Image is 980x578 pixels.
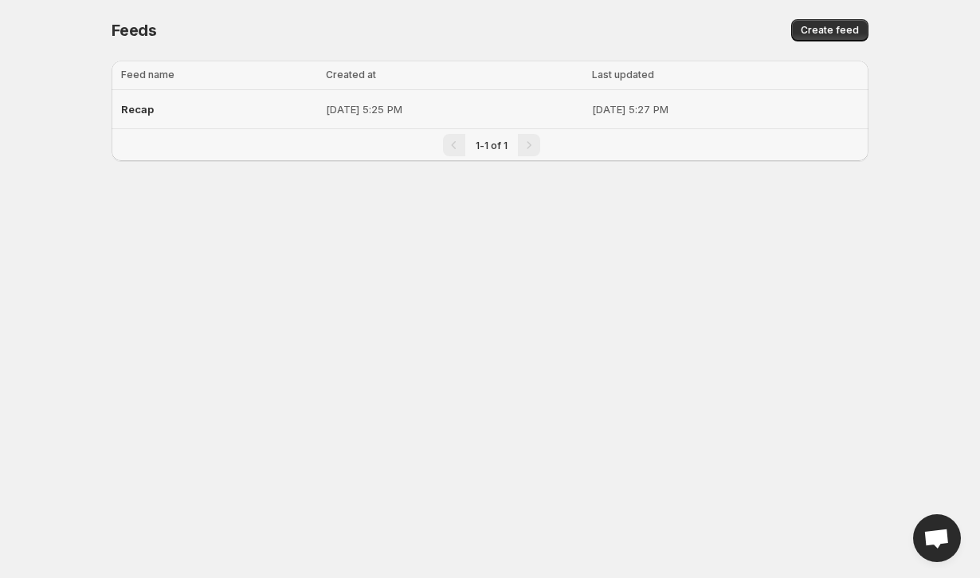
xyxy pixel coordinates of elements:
[592,69,654,81] span: Last updated
[326,101,582,117] p: [DATE] 5:25 PM
[112,128,868,161] nav: Pagination
[592,101,859,117] p: [DATE] 5:27 PM
[112,21,157,40] span: Feeds
[913,514,961,562] div: Open chat
[801,24,859,37] span: Create feed
[121,69,174,81] span: Feed name
[121,103,154,116] span: Recap
[791,19,868,41] button: Create feed
[476,140,508,151] span: 1-1 of 1
[326,69,376,81] span: Created at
